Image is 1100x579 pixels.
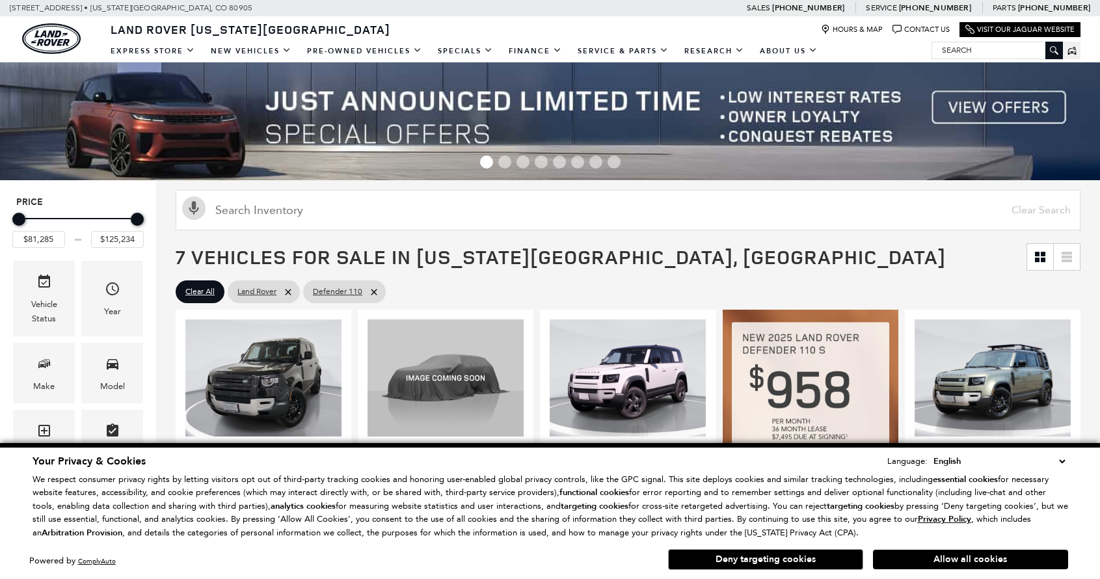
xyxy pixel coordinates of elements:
nav: Main Navigation [103,40,825,62]
div: 1 of 36 [915,440,1071,455]
div: Maximum Price [131,213,144,226]
a: ComplyAuto [78,557,116,565]
a: land-rover [22,23,81,54]
strong: targeting cookies [827,500,894,512]
a: Hours & Map [821,25,883,34]
a: [PHONE_NUMBER] [772,3,844,13]
div: 1 / 2 [915,319,1071,437]
span: Model [105,353,120,379]
div: YearYear [81,261,143,336]
a: [PHONE_NUMBER] [899,3,971,13]
strong: essential cookies [933,474,998,485]
span: Parts [993,3,1016,12]
input: Maximum [91,231,144,248]
u: Privacy Policy [918,513,971,525]
a: Land Rover [US_STATE][GEOGRAPHIC_DATA] [103,21,398,37]
div: Language: [887,457,928,465]
div: 1 / 2 [185,319,342,437]
strong: Arbitration Provision [42,527,122,539]
strong: analytics cookies [271,500,336,512]
a: Visit Our Jaguar Website [965,25,1075,34]
a: Service & Parts [570,40,677,62]
input: Search [932,42,1062,58]
h5: Price [16,196,140,208]
div: 1 of 30 [550,440,706,455]
input: Minimum [12,231,65,248]
span: Go to slide 4 [535,155,548,168]
a: EXPRESS STORE [103,40,203,62]
span: Go to slide 5 [553,155,566,168]
div: ModelModel [81,343,143,403]
input: Search Inventory [176,190,1080,230]
span: Vehicle [36,271,52,297]
div: Powered by [29,557,116,565]
span: Year [105,278,120,304]
p: We respect consumer privacy rights by letting visitors opt out of third-party tracking cookies an... [33,473,1068,540]
span: Go to slide 3 [516,155,530,168]
a: Privacy Policy [918,514,971,524]
div: 1 of 35 [185,440,342,455]
div: FeaturesFeatures [81,410,143,470]
div: Make [33,379,55,394]
span: Go to slide 7 [589,155,602,168]
span: Your Privacy & Cookies [33,454,146,468]
img: 2025 Land Rover Defender 110 S 1 [915,319,1071,437]
a: [STREET_ADDRESS] • [US_STATE][GEOGRAPHIC_DATA], CO 80905 [10,3,252,12]
button: Allow all cookies [873,550,1068,569]
a: Research [677,40,752,62]
div: Model [100,379,125,394]
span: Go to slide 1 [480,155,493,168]
a: Finance [501,40,570,62]
span: Land Rover [237,284,276,300]
img: 2025 Land Rover Defender 110 S 1 [185,319,342,437]
div: VehicleVehicle Status [13,261,75,336]
span: Service [866,3,896,12]
strong: functional cookies [559,487,629,498]
div: 1 / 2 [550,319,706,437]
svg: Click to toggle on voice search [182,196,206,220]
span: 7 Vehicles for Sale in [US_STATE][GEOGRAPHIC_DATA], [GEOGRAPHIC_DATA] [176,243,946,270]
span: Land Rover [US_STATE][GEOGRAPHIC_DATA] [111,21,390,37]
div: Vehicle Status [23,297,65,326]
a: Contact Us [892,25,950,34]
img: Land Rover [22,23,81,54]
select: Language Select [930,454,1068,468]
span: Make [36,353,52,379]
span: Defender 110 [313,284,362,300]
a: Specials [430,40,501,62]
div: Year [104,304,121,319]
div: MakeMake [13,343,75,403]
strong: targeting cookies [561,500,628,512]
span: Go to slide 2 [498,155,511,168]
a: [PHONE_NUMBER] [1018,3,1090,13]
span: Go to slide 6 [571,155,584,168]
img: 2025 Land Rover Defender 110 S 1 [550,319,706,437]
a: Pre-Owned Vehicles [299,40,430,62]
span: Trim [36,420,52,446]
span: Clear All [185,284,215,300]
div: TrimTrim [13,410,75,470]
a: About Us [752,40,825,62]
a: New Vehicles [203,40,299,62]
span: Features [105,420,120,446]
div: Price [12,208,144,248]
span: Sales [747,3,770,12]
img: 2025 Land Rover Defender 110 S [368,319,524,437]
span: Go to slide 8 [608,155,621,168]
div: Minimum Price [12,213,25,226]
button: Deny targeting cookies [668,549,863,570]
